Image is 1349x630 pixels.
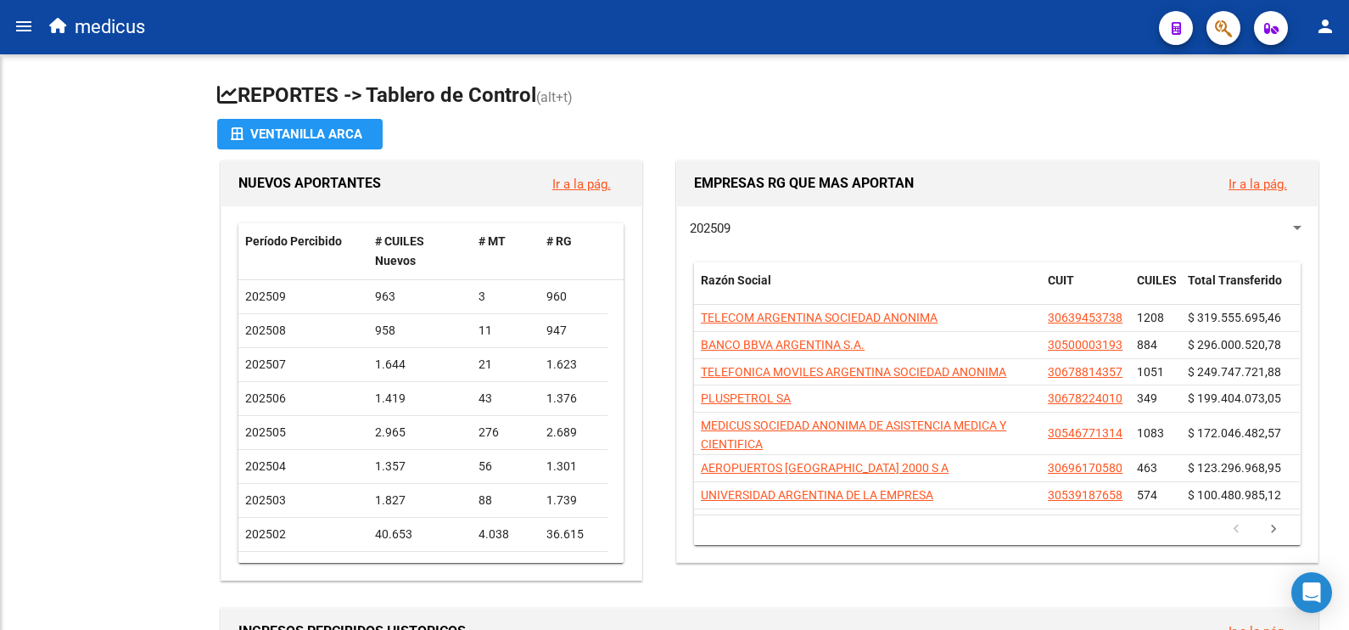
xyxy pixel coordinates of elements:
[1188,365,1281,379] span: $ 249.747.721,88
[1188,391,1281,405] span: $ 199.404.073,05
[375,321,466,340] div: 958
[701,311,938,324] span: TELECOM ARGENTINA SOCIEDAD ANONIMA
[1048,391,1122,405] span: 30678224010
[1137,273,1177,287] span: CUILES
[546,234,572,248] span: # RG
[479,525,533,544] div: 4.038
[231,119,369,149] div: Ventanilla ARCA
[479,423,533,442] div: 276
[546,287,601,307] div: 960
[375,355,466,374] div: 1.644
[479,321,533,340] div: 11
[1188,311,1281,324] span: $ 319.555.695,46
[479,234,506,248] span: # MT
[552,177,611,192] a: Ir a la pág.
[546,423,601,442] div: 2.689
[245,323,286,337] span: 202508
[1188,426,1281,440] span: $ 172.046.482,57
[539,168,624,200] button: Ir a la pág.
[238,223,368,279] datatable-header-cell: Período Percibido
[1188,273,1282,287] span: Total Transferido
[1048,365,1122,379] span: 30678814357
[1137,488,1157,502] span: 574
[1181,262,1300,318] datatable-header-cell: Total Transferido
[217,119,383,149] button: Ventanilla ARCA
[375,234,424,267] span: # CUILES Nuevos
[546,355,601,374] div: 1.623
[1291,572,1332,613] div: Open Intercom Messenger
[690,221,730,236] span: 202509
[1048,461,1122,475] span: 30696170580
[375,559,466,578] div: 31
[14,16,34,37] mat-icon: menu
[694,262,1041,318] datatable-header-cell: Razón Social
[245,357,286,371] span: 202507
[536,89,573,105] span: (alt+t)
[546,389,601,408] div: 1.376
[245,493,286,507] span: 202503
[1048,338,1122,352] span: 30500003193
[546,321,601,340] div: 947
[1130,262,1181,318] datatable-header-cell: CUILES
[1137,365,1164,379] span: 1051
[1041,262,1130,318] datatable-header-cell: CUIT
[1229,177,1287,192] a: Ir a la pág.
[1220,520,1252,539] a: go to previous page
[1048,273,1074,287] span: CUIT
[1137,461,1157,475] span: 463
[1048,488,1122,502] span: 30539187658
[546,525,601,544] div: 36.615
[479,355,533,374] div: 21
[368,223,473,279] datatable-header-cell: # CUILES Nuevos
[1048,311,1122,324] span: 30639453738
[375,457,466,476] div: 1.357
[375,491,466,510] div: 1.827
[701,419,1006,452] span: MEDICUS SOCIEDAD ANONIMA DE ASISTENCIA MEDICA Y CIENTIFICA
[479,287,533,307] div: 3
[701,338,865,352] span: BANCO BBVA ARGENTINA S.A.
[375,525,466,544] div: 40.653
[701,365,1006,379] span: TELEFONICA MOVILES ARGENTINA SOCIEDAD ANONIMA
[1137,391,1157,405] span: 349
[546,559,601,578] div: 31
[1188,338,1281,352] span: $ 296.000.520,78
[1188,461,1281,475] span: $ 123.296.968,95
[375,287,466,307] div: 963
[245,459,286,473] span: 202504
[245,527,286,541] span: 202502
[245,234,342,248] span: Período Percibido
[701,273,771,287] span: Razón Social
[245,561,286,575] span: 202501
[479,559,533,578] div: 0
[479,457,533,476] div: 56
[375,423,466,442] div: 2.965
[701,461,949,475] span: AEROPUERTOS [GEOGRAPHIC_DATA] 2000 S A
[479,389,533,408] div: 43
[1215,168,1301,200] button: Ir a la pág.
[1137,426,1164,440] span: 1083
[1257,520,1290,539] a: go to next page
[375,389,466,408] div: 1.419
[546,491,601,510] div: 1.739
[238,175,381,191] span: NUEVOS APORTANTES
[1048,426,1122,440] span: 30546771314
[701,391,791,405] span: PLUSPETROL SA
[1137,311,1164,324] span: 1208
[546,457,601,476] div: 1.301
[701,488,933,502] span: UNIVERSIDAD ARGENTINA DE LA EMPRESA
[694,175,914,191] span: EMPRESAS RG QUE MAS APORTAN
[245,425,286,439] span: 202505
[1137,338,1157,352] span: 884
[75,8,145,46] span: medicus
[540,223,607,279] datatable-header-cell: # RG
[245,391,286,405] span: 202506
[217,82,1322,111] h1: REPORTES -> Tablero de Control
[245,290,286,303] span: 202509
[472,223,540,279] datatable-header-cell: # MT
[479,491,533,510] div: 88
[1188,488,1281,502] span: $ 100.480.985,12
[1315,16,1335,37] mat-icon: person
